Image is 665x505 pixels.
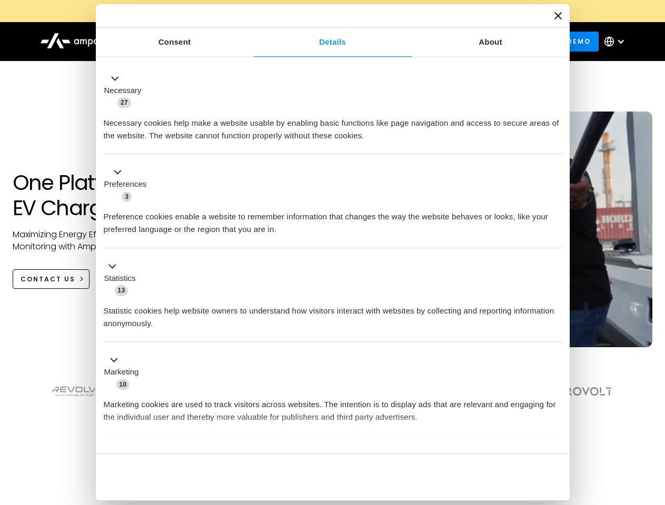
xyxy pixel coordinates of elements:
[254,28,412,57] a: Details
[104,390,562,423] div: Marketing cookies are used to track visitors across websites. The intention is to display ads tha...
[21,275,75,284] div: CONTACT US
[174,449,184,460] span: 2
[554,12,562,19] button: Close banner
[104,109,562,142] div: Necessary cookies help make a website usable by enabling basic functions like page navigation and...
[104,448,190,461] button: Unclassified (2)
[104,203,562,236] div: Preference cookies enable a website to remember information that changes the way the website beha...
[104,260,142,297] button: Statistics (13)
[412,28,570,57] a: About
[117,97,131,108] span: 27
[104,272,136,285] label: Statistics
[13,170,212,220] h1: One Platform for EV Charging Hubs
[410,462,561,492] button: Okay
[104,366,139,378] label: Marketing
[104,178,147,190] label: Preferences
[13,269,90,289] a: CONTACT US
[96,28,254,57] a: Consent
[96,5,570,17] a: New Webinars: Register to Upcoming WebinarsREGISTER HERE
[115,285,128,296] span: 13
[104,85,142,97] label: Necessary
[122,191,132,202] span: 3
[116,379,130,390] span: 10
[104,72,148,109] button: Necessary (27)
[104,166,153,203] button: Preferences (3)
[104,354,145,391] button: Marketing (10)
[13,229,212,252] p: Maximizing Energy Efficiency, Uptime, and 24/7 Monitoring with Ampcontrol Solutions
[104,297,562,330] div: Statistic cookies help website owners to understand how visitors interact with websites by collec...
[550,387,613,396] img: Aerovolt Logo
